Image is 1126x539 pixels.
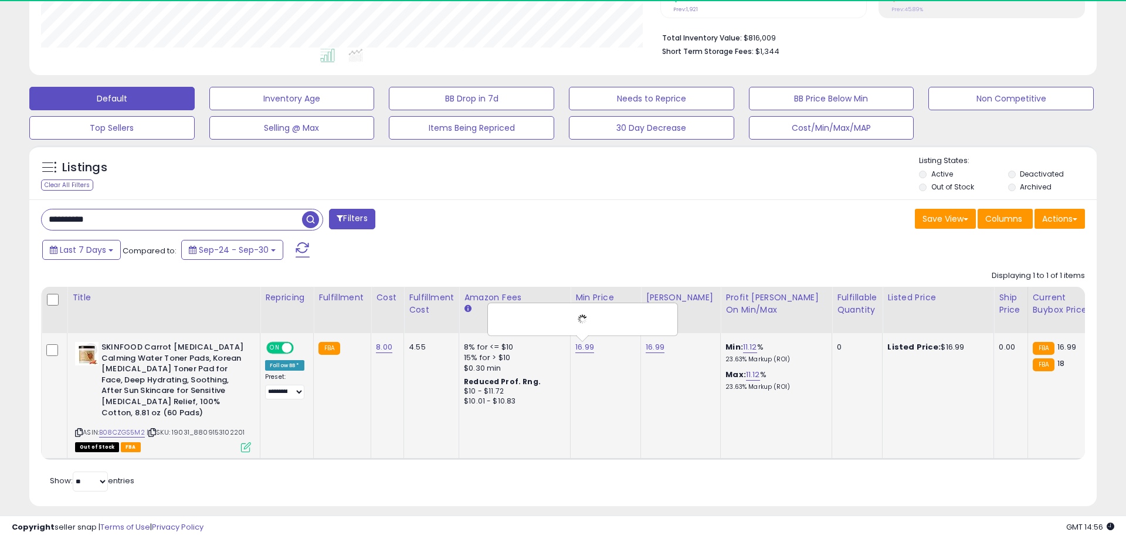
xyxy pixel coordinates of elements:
[60,244,106,256] span: Last 7 Days
[1057,358,1064,369] span: 18
[887,291,989,304] div: Listed Price
[121,442,141,452] span: FBA
[569,87,734,110] button: Needs to Reprice
[999,291,1022,316] div: Ship Price
[265,360,304,371] div: Follow BB *
[409,291,454,316] div: Fulfillment Cost
[265,291,308,304] div: Repricing
[409,342,450,352] div: 4.55
[978,209,1033,229] button: Columns
[389,116,554,140] button: Items Being Repriced
[12,521,55,533] strong: Copyright
[292,343,311,353] span: OFF
[749,116,914,140] button: Cost/Min/Max/MAP
[1033,358,1054,371] small: FBA
[318,342,340,355] small: FBA
[1035,209,1085,229] button: Actions
[725,369,746,380] b: Max:
[887,341,941,352] b: Listed Price:
[755,46,779,57] span: $1,344
[99,428,145,438] a: B08CZGS5M2
[72,291,255,304] div: Title
[29,87,195,110] button: Default
[743,341,757,353] a: 11.12
[931,169,953,179] label: Active
[646,341,664,353] a: 16.99
[992,270,1085,282] div: Displaying 1 to 1 of 1 items
[376,341,392,353] a: 8.00
[152,521,204,533] a: Privacy Policy
[891,6,923,13] small: Prev: 45.89%
[62,160,107,176] h5: Listings
[209,116,375,140] button: Selling @ Max
[1020,182,1052,192] label: Archived
[985,213,1022,225] span: Columns
[915,209,976,229] button: Save View
[662,46,754,56] b: Short Term Storage Fees:
[887,342,985,352] div: $16.99
[199,244,269,256] span: Sep-24 - Sep-30
[837,342,873,352] div: 0
[464,387,561,396] div: $10 - $11.72
[464,291,565,304] div: Amazon Fees
[928,87,1094,110] button: Non Competitive
[1020,169,1064,179] label: Deactivated
[389,87,554,110] button: BB Drop in 7d
[569,116,734,140] button: 30 Day Decrease
[725,355,823,364] p: 23.63% Markup (ROI)
[725,341,743,352] b: Min:
[12,522,204,533] div: seller snap | |
[646,291,715,304] div: [PERSON_NAME]
[464,342,561,352] div: 8% for <= $10
[746,369,760,381] a: 11.12
[721,287,832,333] th: The percentage added to the cost of goods (COGS) that forms the calculator for Min & Max prices.
[267,343,282,353] span: ON
[837,291,877,316] div: Fulfillable Quantity
[318,291,366,304] div: Fulfillment
[575,341,594,353] a: 16.99
[181,240,283,260] button: Sep-24 - Sep-30
[749,87,914,110] button: BB Price Below Min
[123,245,177,256] span: Compared to:
[999,342,1018,352] div: 0.00
[464,363,561,374] div: $0.30 min
[1033,291,1093,316] div: Current Buybox Price
[209,87,375,110] button: Inventory Age
[41,179,93,191] div: Clear All Filters
[662,30,1076,44] li: $816,009
[725,342,823,364] div: %
[575,291,636,304] div: Min Price
[75,342,99,365] img: 413b2lpe5lL._SL40_.jpg
[42,240,121,260] button: Last 7 Days
[100,521,150,533] a: Terms of Use
[101,342,244,421] b: SKINFOOD Carrot [MEDICAL_DATA] Calming Water Toner Pads, Korean [MEDICAL_DATA] Toner Pad for Face...
[725,383,823,391] p: 23.63% Markup (ROI)
[931,182,974,192] label: Out of Stock
[29,116,195,140] button: Top Sellers
[673,6,698,13] small: Prev: 1,921
[265,373,304,399] div: Preset:
[147,428,245,437] span: | SKU: 19031_8809153102201
[464,396,561,406] div: $10.01 - $10.83
[376,291,399,304] div: Cost
[464,304,471,314] small: Amazon Fees.
[662,33,742,43] b: Total Inventory Value:
[464,377,541,387] b: Reduced Prof. Rng.
[725,291,827,316] div: Profit [PERSON_NAME] on Min/Max
[329,209,375,229] button: Filters
[1057,341,1076,352] span: 16.99
[1033,342,1054,355] small: FBA
[75,342,251,451] div: ASIN:
[75,442,119,452] span: All listings that are currently out of stock and unavailable for purchase on Amazon
[725,369,823,391] div: %
[464,352,561,363] div: 15% for > $10
[919,155,1096,167] p: Listing States:
[50,475,134,486] span: Show: entries
[1066,521,1114,533] span: 2025-10-8 14:56 GMT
